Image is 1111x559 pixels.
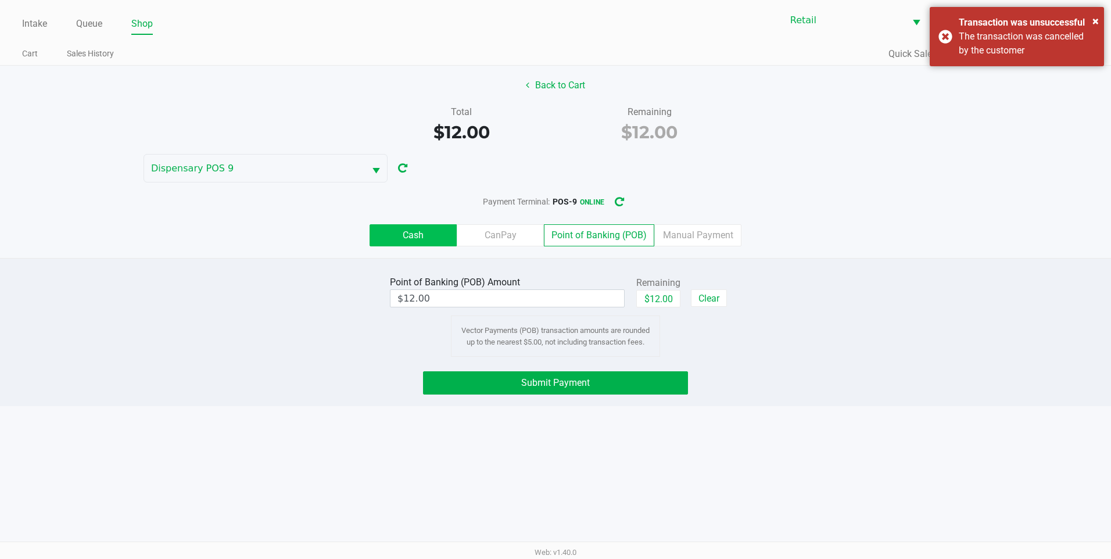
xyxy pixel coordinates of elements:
[376,119,547,145] div: $12.00
[553,197,577,206] span: POS-9
[376,105,547,119] div: Total
[654,224,741,246] label: Manual Payment
[580,198,604,206] span: online
[905,6,927,34] button: Select
[636,276,680,290] div: Remaining
[888,47,932,61] button: Quick Sale
[22,16,47,32] a: Intake
[67,46,114,61] a: Sales History
[521,377,590,388] span: Submit Payment
[1092,12,1099,30] button: Close
[959,30,1095,58] div: The transaction was cancelled by the customer
[483,197,550,206] span: Payment Terminal:
[518,74,593,96] button: Back to Cart
[365,155,387,182] button: Select
[451,316,660,357] div: Vector Payments (POB) transaction amounts are rounded up to the nearest $5.00, not including tran...
[544,224,654,246] label: Point of Banking (POB)
[151,162,358,175] span: Dispensary POS 9
[131,16,153,32] a: Shop
[22,46,38,61] a: Cart
[76,16,102,32] a: Queue
[390,275,525,289] div: Point of Banking (POB) Amount
[564,119,735,145] div: $12.00
[535,548,576,557] span: Web: v1.40.0
[457,224,544,246] label: CanPay
[691,289,727,307] button: Clear
[423,371,688,395] button: Submit Payment
[1092,14,1099,28] span: ×
[636,290,680,307] button: $12.00
[959,16,1095,30] div: Transaction was unsuccessful
[564,105,735,119] div: Remaining
[790,13,898,27] span: Retail
[370,224,457,246] label: Cash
